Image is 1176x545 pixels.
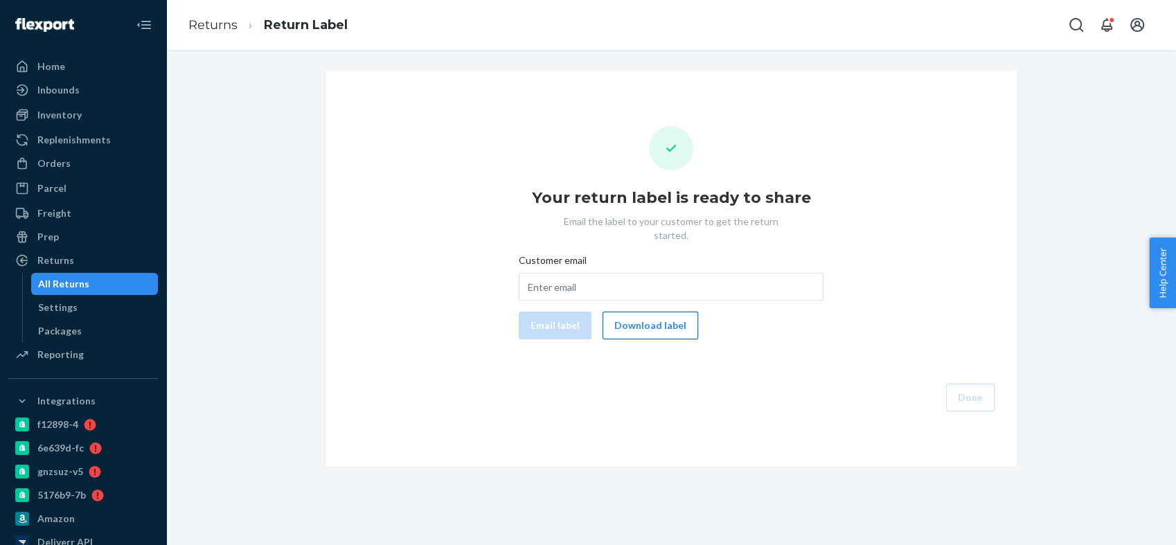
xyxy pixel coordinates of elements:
div: Home [37,60,65,73]
a: Amazon [8,508,158,530]
div: 6e639d-fc [37,441,84,455]
ol: breadcrumbs [177,5,359,46]
button: Open notifications [1093,11,1121,39]
div: f12898-4 [37,418,78,431]
a: Packages [31,320,159,342]
button: Done [946,384,995,411]
div: 5176b9-7b [37,488,86,502]
div: Parcel [37,181,66,195]
div: Freight [37,206,71,220]
div: Inbounds [37,83,80,97]
a: Reporting [8,343,158,366]
div: Packages [38,324,82,338]
button: Close Navigation [130,11,158,39]
a: 5176b9-7b [8,484,158,506]
a: All Returns [31,273,159,295]
a: 6e639d-fc [8,437,158,459]
div: Replenishments [37,133,111,147]
a: Returns [8,249,158,271]
a: Freight [8,202,158,224]
div: Orders [37,157,71,170]
div: Returns [37,253,74,267]
a: Settings [31,296,159,319]
div: All Returns [38,277,89,291]
div: Amazon [37,512,75,526]
div: gnzsuz-v5 [37,465,83,479]
h1: Your return label is ready to share [532,187,811,209]
span: Support [28,10,78,22]
a: Replenishments [8,129,158,151]
div: Integrations [37,394,96,408]
a: Return Label [264,17,348,33]
div: Settings [38,301,78,314]
a: Prep [8,226,158,248]
button: Open Search Box [1062,11,1090,39]
a: Returns [188,17,238,33]
button: Email label [519,312,591,339]
a: Inbounds [8,79,158,101]
a: Inventory [8,104,158,126]
button: Help Center [1149,238,1176,308]
a: Parcel [8,177,158,199]
a: f12898-4 [8,413,158,436]
span: Customer email [519,253,587,273]
a: Orders [8,152,158,175]
img: Flexport logo [15,18,74,32]
button: Integrations [8,390,158,412]
a: gnzsuz-v5 [8,461,158,483]
div: Inventory [37,108,82,122]
button: Download label [603,312,698,339]
div: Reporting [37,348,84,361]
button: Open account menu [1123,11,1151,39]
a: Home [8,55,158,78]
p: Email the label to your customer to get the return started. [550,215,792,242]
div: Prep [37,230,59,244]
input: Customer email [519,273,823,301]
